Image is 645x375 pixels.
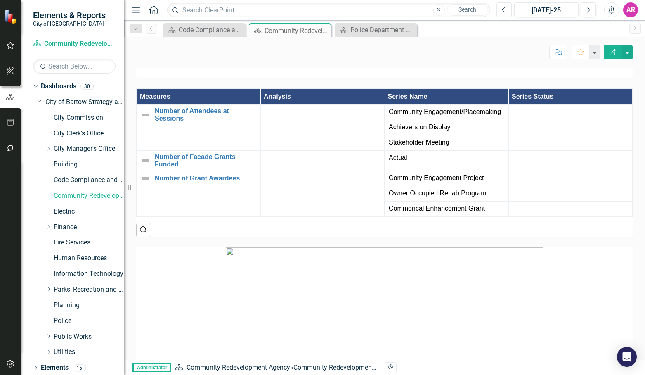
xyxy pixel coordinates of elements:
a: Police Department Dashboard [337,25,415,35]
a: City Clerk's Office [54,129,124,138]
a: Community Redevelopment Agency [33,39,116,49]
div: [DATE]-25 [517,5,576,15]
td: Double-Click to Edit [508,135,633,151]
span: Commerical Enhancement Grant [389,204,504,214]
td: Double-Click to Edit [508,201,633,216]
a: Elements [41,363,69,373]
input: Search ClearPoint... [167,3,490,17]
span: Achievers on Display [389,123,504,132]
div: Community Redevelopment Agency Dashboard [293,363,431,371]
div: Community Redevelopment Agency Dashboard [265,26,329,36]
td: Double-Click to Edit [385,120,509,135]
span: Administrator [132,363,171,372]
a: Community Redevelopment Agency [187,363,290,371]
a: City Commission [54,113,124,123]
a: Code Compliance and Neighborhood Services [54,176,124,185]
td: Double-Click to Edit [385,151,509,171]
img: Not Defined [141,110,151,120]
a: City of Bartow Strategy and Performance Dashboard [45,97,124,107]
a: Dashboards [41,82,76,91]
span: Elements & Reports [33,10,106,20]
td: Double-Click to Edit [260,151,385,171]
td: Double-Click to Edit [508,151,633,171]
a: Utilities [54,347,124,357]
a: Finance [54,223,124,232]
td: Double-Click to Edit [260,105,385,151]
td: Double-Click to Edit [508,186,633,201]
img: ClearPoint Strategy [4,9,19,24]
a: Number of Facade Grants Funded [155,153,256,168]
td: Double-Click to Edit [385,171,509,186]
span: Community Engagement Project [389,173,504,183]
td: Double-Click to Edit [508,120,633,135]
a: Community Redevelopment Agency [54,191,124,201]
a: Number of Attendees at Sessions [155,107,256,122]
a: Electric [54,207,124,216]
small: City of [GEOGRAPHIC_DATA] [33,20,106,27]
a: Information Technology [54,269,124,279]
img: Not Defined [141,156,151,166]
a: City Manager's Office [54,144,124,154]
a: Police [54,316,124,326]
a: Building [54,160,124,169]
div: 15 [73,364,86,371]
td: Double-Click to Edit [385,201,509,216]
a: Planning [54,301,124,310]
span: Owner Occupied Rehab Program [389,189,504,198]
td: Double-Click to Edit [508,171,633,186]
td: Double-Click to Edit Right Click for Context Menu [137,171,261,216]
button: [DATE]-25 [514,2,579,17]
button: AR [623,2,638,17]
input: Search Below... [33,59,116,74]
a: Human Resources [54,254,124,263]
td: Double-Click to Edit [260,171,385,216]
td: Double-Click to Edit [508,105,633,120]
span: Community Engagement/Placemaking [389,107,504,117]
td: Double-Click to Edit Right Click for Context Menu [137,105,261,151]
div: Police Department Dashboard [350,25,415,35]
a: Fire Services [54,238,124,247]
a: Parks, Recreation and Cultural Arts [54,285,124,294]
div: 30 [80,83,94,90]
td: Double-Click to Edit [385,186,509,201]
span: Search [458,6,476,13]
td: Double-Click to Edit [385,135,509,151]
span: Actual [389,153,504,163]
a: Public Works [54,332,124,342]
span: Stakeholder Meeting [389,138,504,147]
button: Search [447,4,488,16]
td: Double-Click to Edit Right Click for Context Menu [137,151,261,171]
div: Code Compliance and Neighborhood Services Dashboard [179,25,243,35]
a: Number of Grant Awardees [155,175,256,182]
div: Open Intercom Messenger [617,347,637,367]
a: Code Compliance and Neighborhood Services Dashboard [165,25,243,35]
div: » [175,363,378,373]
td: Double-Click to Edit [385,105,509,120]
img: Not Defined [141,173,151,183]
